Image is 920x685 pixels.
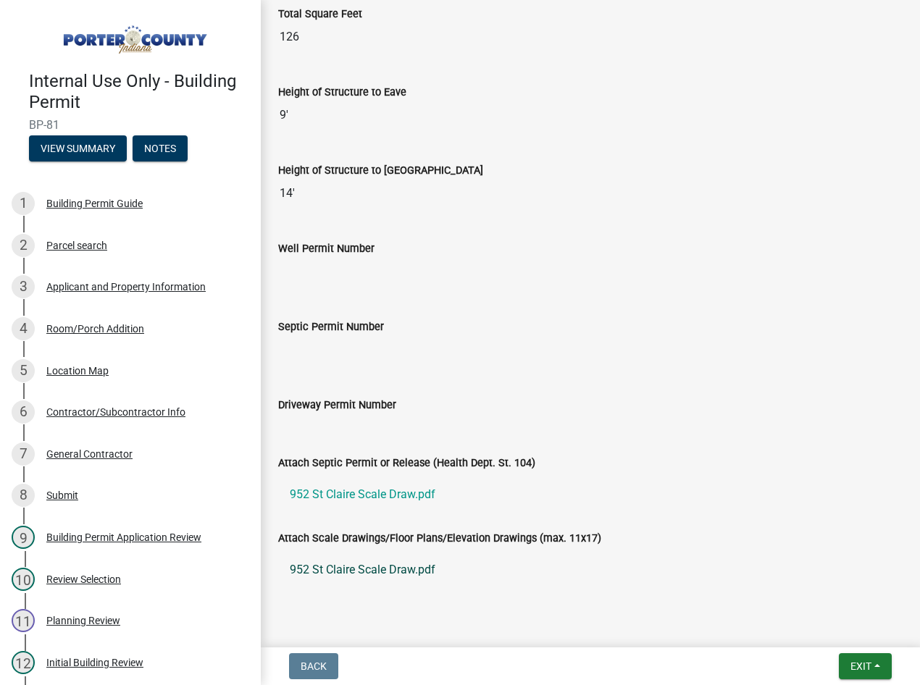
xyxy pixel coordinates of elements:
div: 12 [12,651,35,674]
div: 10 [12,568,35,591]
div: Location Map [46,366,109,376]
label: Well Permit Number [278,244,375,254]
div: Parcel search [46,240,107,251]
span: BP-81 [29,118,232,132]
label: Septic Permit Number [278,322,384,332]
div: 9 [12,526,35,549]
div: Applicant and Property Information [46,282,206,292]
h4: Internal Use Only - Building Permit [29,71,249,113]
div: 6 [12,400,35,424]
div: 2 [12,234,35,257]
label: Height of Structure to Eave [278,88,406,98]
div: Building Permit Guide [46,198,143,209]
label: Attach Septic Permit or Release (Health Dept. St. 104) [278,458,535,468]
div: Building Permit Application Review [46,532,201,542]
div: Review Selection [46,574,121,584]
div: Submit [46,490,78,500]
div: Contractor/Subcontractor Info [46,407,185,417]
img: Porter County, Indiana [29,15,238,56]
div: Initial Building Review [46,657,143,668]
div: Planning Review [46,615,120,626]
label: Attach Scale Drawings/Floor Plans/Elevation Drawings (max. 11x17) [278,534,601,544]
button: View Summary [29,135,127,161]
label: Driveway Permit Number [278,400,396,411]
button: Notes [133,135,188,161]
div: 1 [12,192,35,215]
div: 3 [12,275,35,298]
wm-modal-confirm: Summary [29,144,127,156]
div: 7 [12,442,35,466]
button: Back [289,653,338,679]
label: Height of Structure to [GEOGRAPHIC_DATA] [278,166,483,176]
label: Total Square Feet [278,9,362,20]
span: Exit [850,660,871,672]
div: 8 [12,484,35,507]
div: Room/Porch Addition [46,324,144,334]
wm-modal-confirm: Notes [133,144,188,156]
a: 952 St Claire Scale Draw.pdf [278,552,903,587]
div: General Contractor [46,449,133,459]
div: 4 [12,317,35,340]
span: Back [301,660,327,672]
a: 952 St Claire Scale Draw.pdf [278,477,903,512]
div: 11 [12,609,35,632]
div: 5 [12,359,35,382]
button: Exit [839,653,892,679]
